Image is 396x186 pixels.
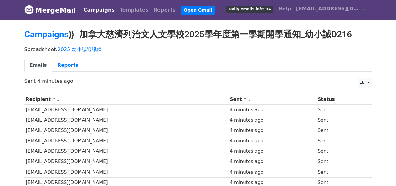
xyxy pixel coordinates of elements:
[226,6,273,13] span: Daily emails left: 34
[24,105,228,115] td: [EMAIL_ADDRESS][DOMAIN_NAME]
[24,146,228,157] td: [EMAIL_ADDRESS][DOMAIN_NAME]
[230,169,315,176] div: 4 minutes ago
[316,136,364,146] td: Sent
[56,97,60,102] a: ↓
[224,3,275,15] a: Daily emails left: 34
[228,94,316,105] th: Sent
[230,148,315,155] div: 4 minutes ago
[52,97,56,102] a: ↑
[24,115,228,125] td: [EMAIL_ADDRESS][DOMAIN_NAME]
[24,157,228,167] td: [EMAIL_ADDRESS][DOMAIN_NAME]
[24,46,372,53] p: Spreadsheet:
[24,136,228,146] td: [EMAIL_ADDRESS][DOMAIN_NAME]
[24,29,69,40] a: Campaigns
[316,94,364,105] th: Status
[316,125,364,136] td: Sent
[316,157,364,167] td: Sent
[24,3,76,17] a: MergeMail
[248,97,251,102] a: ↓
[244,97,247,102] a: ↑
[151,4,178,16] a: Reports
[24,167,228,177] td: [EMAIL_ADDRESS][DOMAIN_NAME]
[24,59,52,72] a: Emails
[230,137,315,145] div: 4 minutes ago
[117,4,151,16] a: Templates
[181,6,215,15] a: Open Gmail
[230,158,315,165] div: 4 minutes ago
[296,5,359,13] span: [EMAIL_ADDRESS][DOMAIN_NAME]
[230,127,315,134] div: 4 minutes ago
[81,4,117,16] a: Campaigns
[365,156,396,186] div: 聊天小工具
[52,59,84,72] a: Reports
[24,78,372,84] p: Sent 4 minutes ago
[230,117,315,124] div: 4 minutes ago
[276,3,294,15] a: Help
[24,94,228,105] th: Recipient
[230,106,315,114] div: 4 minutes ago
[294,3,367,17] a: [EMAIL_ADDRESS][DOMAIN_NAME]
[316,146,364,157] td: Sent
[316,105,364,115] td: Sent
[316,115,364,125] td: Sent
[24,5,34,14] img: MergeMail logo
[24,29,372,40] h2: ⟫ 加拿大慈濟列治文人文學校2025學年度第一學期開學通知_幼小誠D216
[58,46,102,52] a: 2025 幼小誠通訊錄
[24,125,228,136] td: [EMAIL_ADDRESS][DOMAIN_NAME]
[365,156,396,186] iframe: Chat Widget
[316,167,364,177] td: Sent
